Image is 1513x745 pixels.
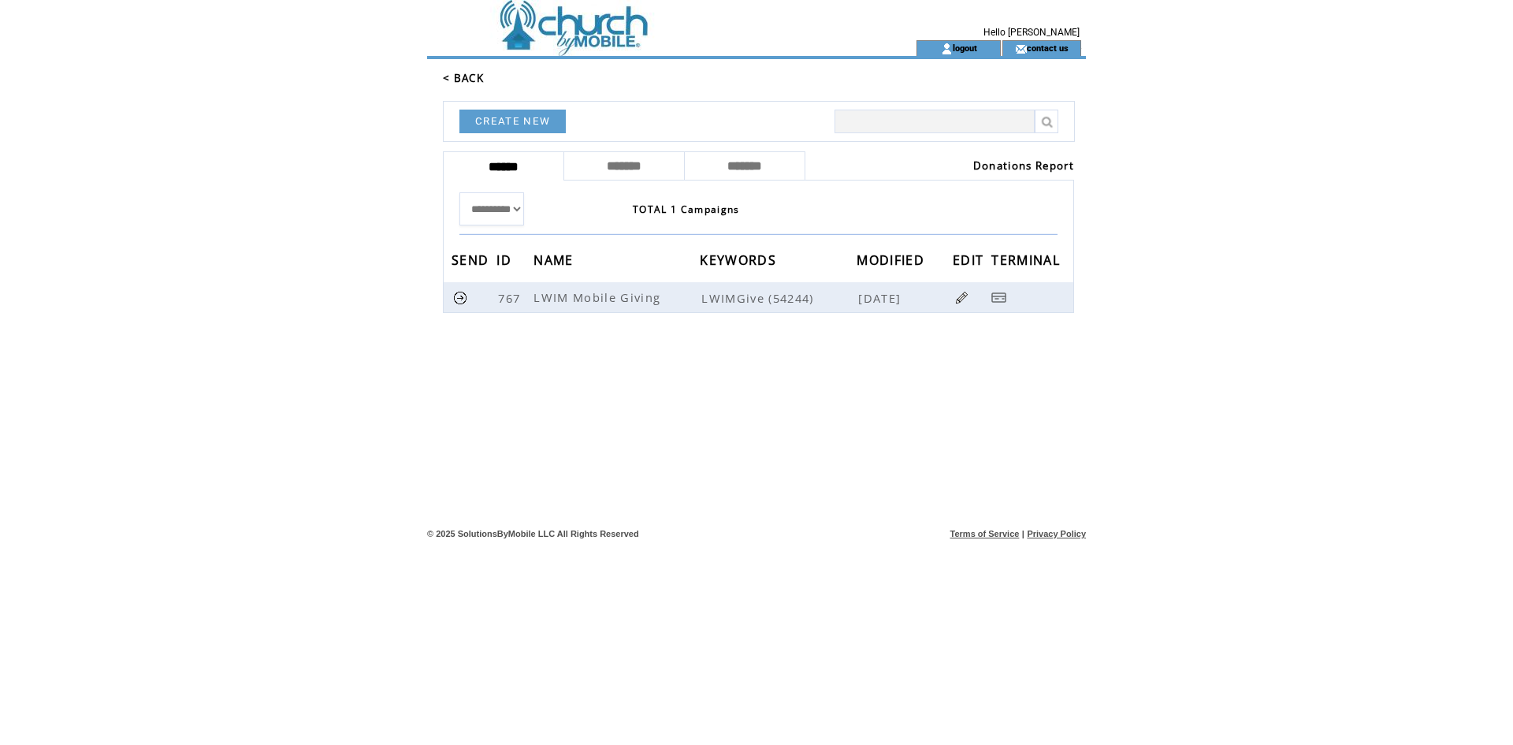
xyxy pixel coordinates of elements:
a: ID [496,255,515,264]
a: logout [953,43,977,53]
a: NAME [533,255,577,264]
span: | [1022,529,1024,538]
span: EDIT [953,248,987,277]
span: Hello [PERSON_NAME] [983,27,1080,38]
a: contact us [1027,43,1069,53]
span: MODIFIED [857,248,928,277]
a: KEYWORDS [700,255,780,264]
span: NAME [533,248,577,277]
span: 767 [498,290,524,306]
a: CREATE NEW [459,110,566,133]
a: Donations Report [973,158,1074,173]
a: Terms of Service [950,529,1020,538]
span: TERMINAL [991,248,1064,277]
span: © 2025 SolutionsByMobile LLC All Rights Reserved [427,529,639,538]
span: SEND [452,248,493,277]
span: KEYWORDS [700,248,780,277]
span: LWIMGive (54244) [701,290,855,306]
span: ID [496,248,515,277]
img: account_icon.gif [941,43,953,55]
a: MODIFIED [857,255,928,264]
img: contact_us_icon.gif [1015,43,1027,55]
span: LWIM Mobile Giving [533,289,664,305]
span: [DATE] [858,290,905,306]
span: TOTAL 1 Campaigns [633,203,740,216]
a: Privacy Policy [1027,529,1086,538]
a: < BACK [443,71,484,85]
